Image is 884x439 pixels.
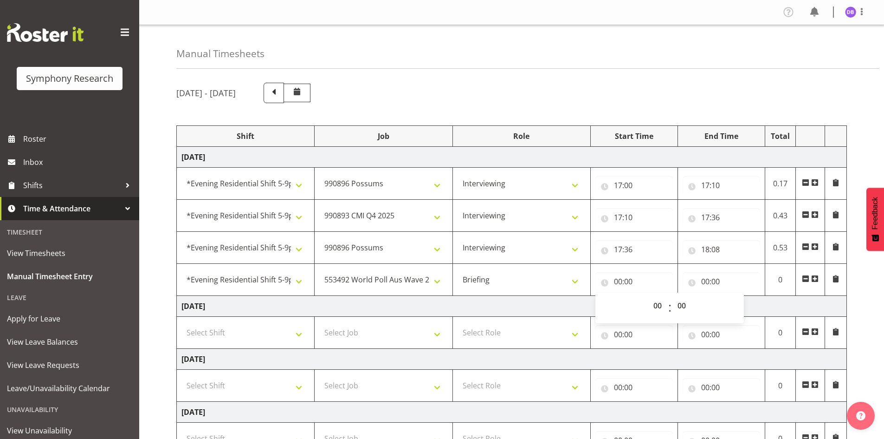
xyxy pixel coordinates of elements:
input: Click to select... [683,176,760,195]
input: Click to select... [683,325,760,344]
span: Roster [23,132,135,146]
a: Apply for Leave [2,307,137,330]
div: Shift [181,131,310,142]
div: Unavailability [2,400,137,419]
td: 0 [765,264,796,296]
input: Click to select... [595,176,673,195]
input: Click to select... [595,378,673,397]
img: Rosterit website logo [7,23,84,42]
span: View Leave Requests [7,358,132,372]
div: Role [458,131,586,142]
span: Leave/Unavailability Calendar [7,381,132,395]
div: End Time [683,131,760,142]
span: Shifts [23,178,121,192]
div: Total [770,131,791,142]
span: Feedback [871,197,879,229]
td: 0.17 [765,168,796,200]
span: Apply for Leave [7,312,132,326]
a: Leave/Unavailability Calendar [2,377,137,400]
h5: [DATE] - [DATE] [176,88,236,98]
input: Click to select... [595,240,673,259]
a: Manual Timesheet Entry [2,265,137,288]
input: Click to select... [683,208,760,227]
span: View Leave Balances [7,335,132,349]
div: Start Time [595,131,673,142]
input: Click to select... [595,272,673,291]
td: [DATE] [177,296,847,317]
td: 0.43 [765,200,796,232]
a: View Timesheets [2,242,137,265]
td: [DATE] [177,147,847,168]
img: dawn-belshaw1857.jpg [845,7,856,18]
span: Manual Timesheet Entry [7,269,132,283]
td: 0.53 [765,232,796,264]
input: Click to select... [683,378,760,397]
span: Time & Attendance [23,202,121,216]
input: Click to select... [595,208,673,227]
div: Timesheet [2,223,137,242]
span: View Unavailability [7,424,132,438]
span: View Timesheets [7,246,132,260]
input: Click to select... [683,240,760,259]
h4: Manual Timesheets [176,48,265,59]
td: 0 [765,370,796,402]
input: Click to select... [595,325,673,344]
div: Symphony Research [26,72,113,85]
button: Feedback - Show survey [866,188,884,251]
td: 0 [765,317,796,349]
div: Leave [2,288,137,307]
td: [DATE] [177,402,847,423]
div: Job [319,131,447,142]
span: : [668,296,671,320]
span: Inbox [23,155,135,169]
img: help-xxl-2.png [856,411,865,420]
a: View Leave Balances [2,330,137,354]
input: Click to select... [683,272,760,291]
td: [DATE] [177,349,847,370]
a: View Leave Requests [2,354,137,377]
